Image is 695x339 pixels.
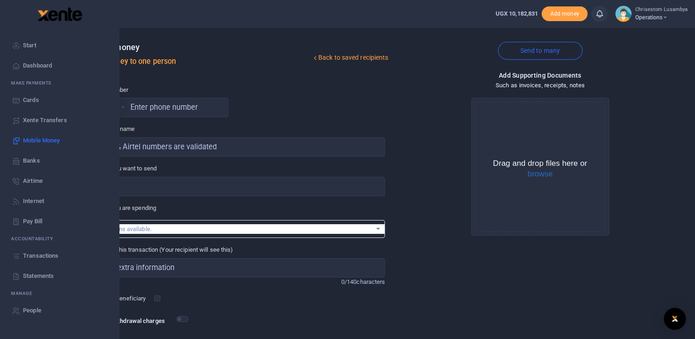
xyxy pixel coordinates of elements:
input: UGX [90,177,385,196]
span: countability [18,235,53,242]
a: logo-small logo-large logo-large [37,10,82,17]
span: characters [356,278,385,285]
small: Chrisestom Lusambya [635,6,688,14]
a: Internet [7,191,112,211]
button: browse [527,170,553,178]
a: Mobile Money [7,130,112,151]
label: Amount you want to send [90,164,157,173]
a: People [7,300,112,321]
span: UGX 10,182,831 [496,10,538,17]
span: Mobile Money [23,136,60,145]
a: Cards [7,90,112,110]
div: No options available. [97,225,372,234]
label: Memo for this transaction (Your recipient will see this) [90,245,233,254]
span: Transactions [23,251,58,260]
h6: Include withdrawal charges [91,317,184,325]
img: profile-user [615,6,632,22]
span: People [23,306,41,315]
span: Pay Bill [23,217,42,226]
input: Enter phone number [90,98,228,117]
a: Transactions [7,246,112,266]
span: Statements [23,271,54,281]
h4: Such as invoices, receipts, notes [392,80,688,90]
a: Airtime [7,171,112,191]
li: Toup your wallet [542,6,588,22]
a: Statements [7,266,112,286]
span: Internet [23,197,44,206]
div: Open Intercom Messenger [664,308,686,330]
span: Xente Transfers [23,116,67,125]
a: UGX 10,182,831 [496,9,538,18]
img: logo-large [38,7,82,21]
li: M [7,76,112,90]
li: M [7,286,112,300]
span: Add money [542,6,588,22]
h4: Mobile money [86,42,311,52]
a: Banks [7,151,112,171]
div: File Uploader [471,98,609,236]
a: Xente Transfers [7,110,112,130]
a: Pay Bill [7,211,112,232]
a: Add money [542,10,588,17]
div: Drag and drop files here or [475,158,605,180]
span: Cards [23,96,39,105]
input: Enter extra information [90,258,385,277]
a: profile-user Chrisestom Lusambya Operations [615,6,688,22]
span: Dashboard [23,61,52,70]
span: ake Payments [16,79,51,86]
li: Wallet ballance [492,9,542,18]
a: Start [7,35,112,56]
h4: Add supporting Documents [392,70,688,80]
label: Phone number [90,85,128,95]
input: MTN & Airtel numbers are validated [90,137,385,157]
label: Reason you are spending [90,203,156,213]
a: Dashboard [7,56,112,76]
span: Banks [23,156,40,165]
a: Send to many [498,42,582,60]
span: anage [16,290,33,297]
a: Back to saved recipients [311,50,389,66]
li: Ac [7,232,112,246]
span: Start [23,41,36,50]
span: Operations [635,13,688,22]
h5: Send money to one person [86,57,311,66]
span: Airtime [23,176,43,186]
span: 0/140 [341,278,357,285]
